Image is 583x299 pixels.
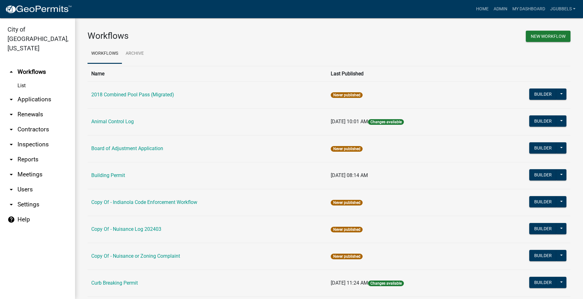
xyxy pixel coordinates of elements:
[8,156,15,163] i: arrow_drop_down
[8,201,15,208] i: arrow_drop_down
[331,172,368,178] span: [DATE] 08:14 AM
[529,115,557,127] button: Builder
[529,142,557,154] button: Builder
[529,223,557,234] button: Builder
[368,119,404,125] span: Changes available
[122,44,148,64] a: Archive
[331,254,362,259] span: Never published
[491,3,510,15] a: Admin
[529,89,557,100] button: Builder
[88,31,324,41] h3: Workflows
[8,96,15,103] i: arrow_drop_down
[91,253,180,259] a: Copy Of - Nuisance or Zoning Complaint
[529,277,557,288] button: Builder
[368,281,404,286] span: Changes available
[8,126,15,133] i: arrow_drop_down
[91,92,174,98] a: 2018 Combined Pool Pass (Migrated)
[331,119,368,124] span: [DATE] 10:01 AM
[529,250,557,261] button: Builder
[331,146,362,152] span: Never published
[327,66,483,81] th: Last Published
[331,280,368,286] span: [DATE] 11:24 AM
[548,3,578,15] a: jgubbels
[529,196,557,207] button: Builder
[8,141,15,148] i: arrow_drop_down
[91,199,197,205] a: Copy Of - Indianola Code Enforcement Workflow
[331,92,362,98] span: Never published
[474,3,491,15] a: Home
[91,119,134,124] a: Animal Control Log
[331,227,362,232] span: Never published
[8,171,15,178] i: arrow_drop_down
[91,145,163,151] a: Board of Adjustment Application
[331,200,362,205] span: Never published
[88,66,327,81] th: Name
[529,169,557,180] button: Builder
[8,68,15,76] i: arrow_drop_up
[510,3,548,15] a: My Dashboard
[91,280,138,286] a: Curb Breaking Permit
[8,111,15,118] i: arrow_drop_down
[91,226,161,232] a: Copy Of - Nuisance Log 202403
[526,31,570,42] button: New Workflow
[91,172,125,178] a: Building Permit
[8,186,15,193] i: arrow_drop_down
[88,44,122,64] a: Workflows
[8,216,15,223] i: help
